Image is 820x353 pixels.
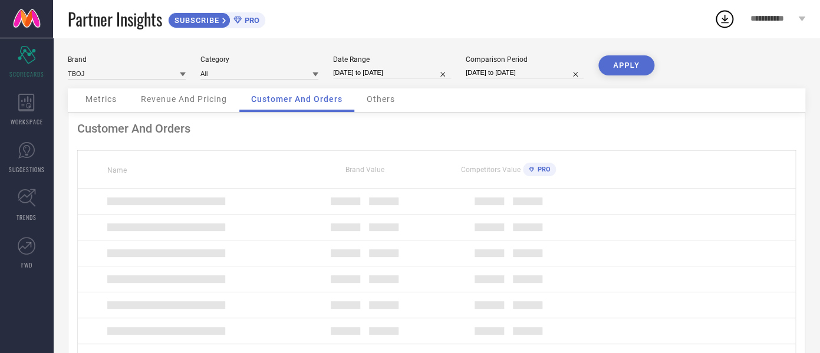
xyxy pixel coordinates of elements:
span: Others [367,94,395,104]
span: SUGGESTIONS [9,165,45,174]
div: Open download list [714,8,735,29]
input: Select comparison period [466,67,584,79]
div: Date Range [333,55,451,64]
span: TRENDS [17,213,37,222]
div: Comparison Period [466,55,584,64]
span: Brand Value [345,166,384,174]
a: SUBSCRIBEPRO [168,9,265,28]
div: Brand [68,55,186,64]
span: Competitors Value [460,166,520,174]
button: APPLY [598,55,654,75]
span: Name [107,166,127,174]
input: Select date range [333,67,451,79]
span: PRO [242,16,259,25]
span: PRO [534,166,550,173]
span: Revenue And Pricing [141,94,227,104]
span: Partner Insights [68,7,162,31]
span: SCORECARDS [9,70,44,78]
span: WORKSPACE [11,117,43,126]
div: Customer And Orders [77,121,796,136]
span: Customer And Orders [251,94,343,104]
span: Metrics [85,94,117,104]
span: SUBSCRIBE [169,16,222,25]
span: FWD [21,260,32,269]
div: Category [200,55,318,64]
